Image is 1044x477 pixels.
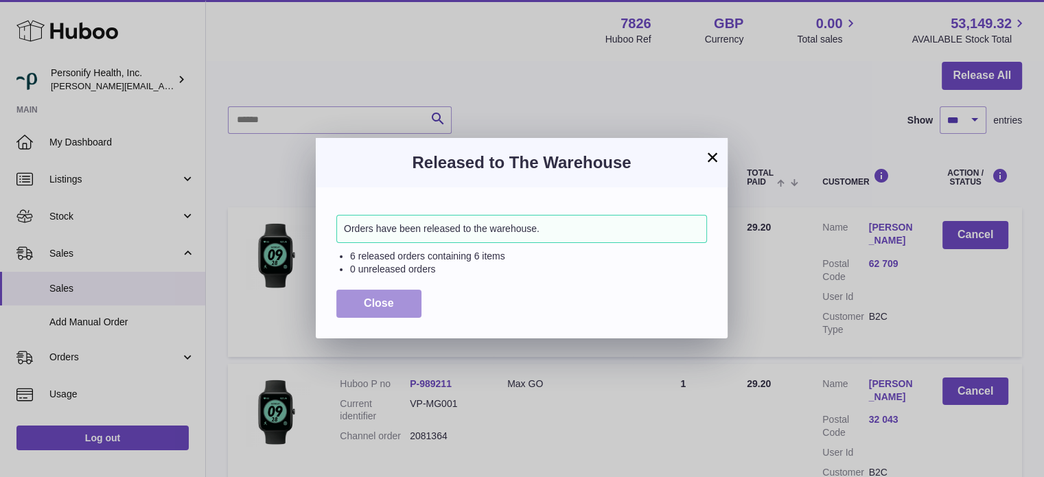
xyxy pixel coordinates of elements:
span: Close [364,297,394,309]
button: Close [336,290,421,318]
h3: Released to The Warehouse [336,152,707,174]
li: 0 unreleased orders [350,263,707,276]
button: × [704,149,721,165]
div: Orders have been released to the warehouse. [336,215,707,243]
li: 6 released orders containing 6 items [350,250,707,263]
